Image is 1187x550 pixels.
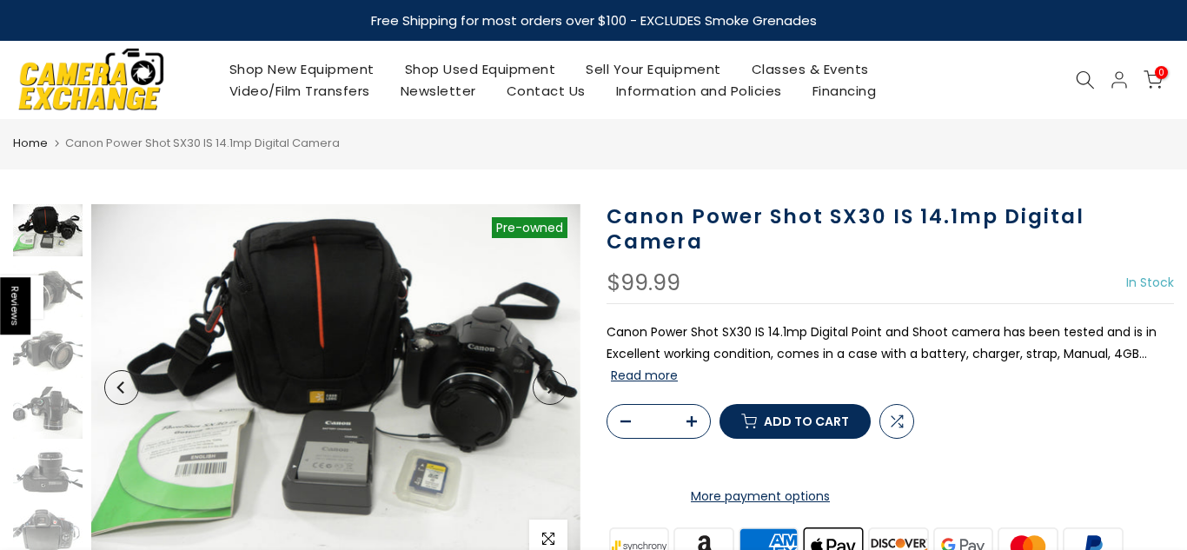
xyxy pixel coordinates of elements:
[736,58,884,80] a: Classes & Events
[797,80,892,102] a: Financing
[1155,66,1168,79] span: 0
[607,272,680,295] div: $99.99
[607,486,914,507] a: More payment options
[13,204,83,256] img: Canon Power Shot SX30 IS 14.1mp Digital Camera Digital Cameras - Digital Point and Shoot Cameras ...
[533,370,567,405] button: Next
[764,415,849,427] span: Add to cart
[607,321,1174,388] p: Canon Power Shot SX30 IS 14.1mp Digital Point and Shoot camera has been tested and is in Excellen...
[600,80,797,102] a: Information and Policies
[719,404,871,439] button: Add to cart
[571,58,737,80] a: Sell Your Equipment
[13,135,48,152] a: Home
[607,204,1174,255] h1: Canon Power Shot SX30 IS 14.1mp Digital Camera
[385,80,491,102] a: Newsletter
[13,447,83,500] img: Canon Power Shot SX30 IS 14.1mp Digital Camera Digital Cameras - Digital Point and Shoot Cameras ...
[1144,70,1163,89] a: 0
[611,368,678,383] button: Read more
[389,58,571,80] a: Shop Used Equipment
[491,80,600,102] a: Contact Us
[13,265,83,317] img: Canon Power Shot SX30 IS 14.1mp Digital Camera Digital Cameras - Digital Point and Shoot Cameras ...
[371,11,817,30] strong: Free Shipping for most orders over $100 - EXCLUDES Smoke Grenades
[214,58,389,80] a: Shop New Equipment
[13,326,83,378] img: Canon Power Shot SX30 IS 14.1mp Digital Camera Digital Cameras - Digital Point and Shoot Cameras ...
[214,80,385,102] a: Video/Film Transfers
[65,135,340,151] span: Canon Power Shot SX30 IS 14.1mp Digital Camera
[104,370,139,405] button: Previous
[13,387,83,439] img: Canon Power Shot SX30 IS 14.1mp Digital Camera Digital Cameras - Digital Point and Shoot Cameras ...
[1126,274,1174,291] span: In Stock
